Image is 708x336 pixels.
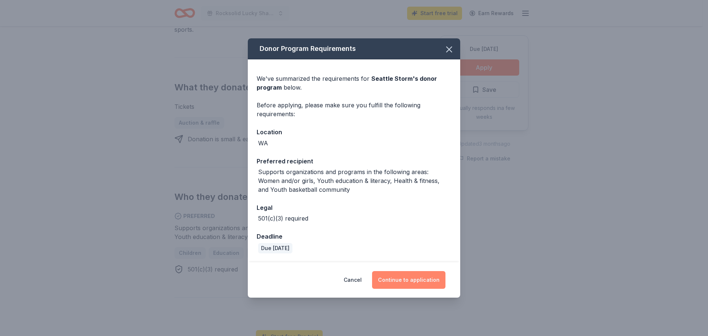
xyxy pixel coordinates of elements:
div: 501(c)(3) required [258,214,308,223]
div: Location [257,127,451,137]
div: Preferred recipient [257,156,451,166]
div: Supports organizations and programs in the following areas: Women and/or girls, Youth education &... [258,167,451,194]
button: Cancel [344,271,362,289]
div: Donor Program Requirements [248,38,460,59]
button: Continue to application [372,271,445,289]
div: Deadline [257,232,451,241]
div: Before applying, please make sure you fulfill the following requirements: [257,101,451,118]
div: WA [258,139,268,148]
div: Legal [257,203,451,212]
div: We've summarized the requirements for below. [257,74,451,92]
div: Due [DATE] [258,243,292,253]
